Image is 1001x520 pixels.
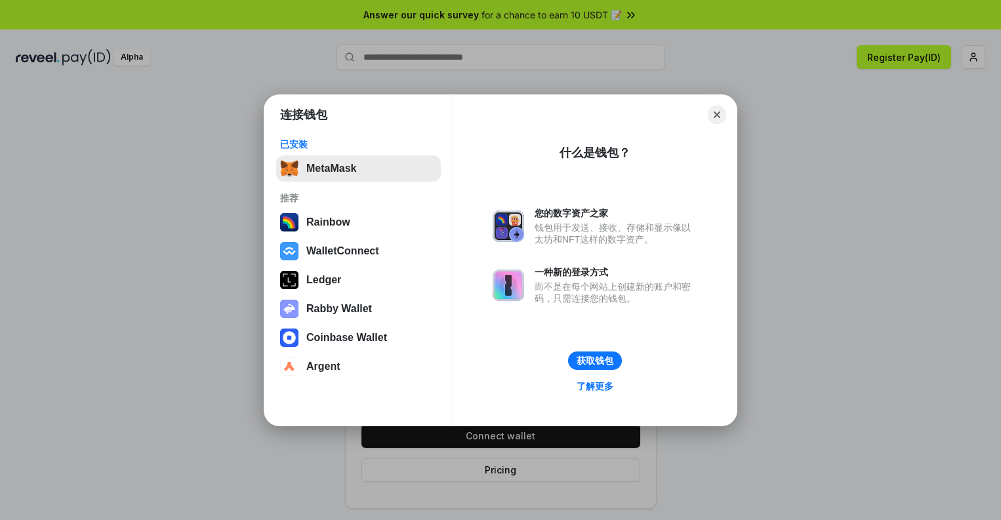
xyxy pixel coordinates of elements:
button: Argent [276,353,441,380]
button: Close [708,106,726,124]
button: Rainbow [276,209,441,235]
div: 钱包用于发送、接收、存储和显示像以太坊和NFT这样的数字资产。 [535,222,697,245]
div: 您的数字资产之家 [535,207,697,219]
img: svg+xml,%3Csvg%20xmlns%3D%22http%3A%2F%2Fwww.w3.org%2F2000%2Fsvg%22%20fill%3D%22none%22%20viewBox... [493,270,524,301]
img: svg+xml,%3Csvg%20xmlns%3D%22http%3A%2F%2Fwww.w3.org%2F2000%2Fsvg%22%20fill%3D%22none%22%20viewBox... [493,210,524,242]
button: MetaMask [276,155,441,182]
img: svg+xml,%3Csvg%20fill%3D%22none%22%20height%3D%2233%22%20viewBox%3D%220%200%2035%2033%22%20width%... [280,159,298,178]
div: WalletConnect [306,245,379,257]
img: svg+xml,%3Csvg%20xmlns%3D%22http%3A%2F%2Fwww.w3.org%2F2000%2Fsvg%22%20fill%3D%22none%22%20viewBox... [280,300,298,318]
div: Argent [306,361,340,372]
button: Rabby Wallet [276,296,441,322]
button: Coinbase Wallet [276,325,441,351]
button: Ledger [276,267,441,293]
div: MetaMask [306,163,356,174]
div: 而不是在每个网站上创建新的账户和密码，只需连接您的钱包。 [535,281,697,304]
button: WalletConnect [276,238,441,264]
div: 已安装 [280,138,437,150]
div: 推荐 [280,192,437,204]
img: svg+xml,%3Csvg%20width%3D%2228%22%20height%3D%2228%22%20viewBox%3D%220%200%2028%2028%22%20fill%3D... [280,357,298,376]
img: svg+xml,%3Csvg%20width%3D%2228%22%20height%3D%2228%22%20viewBox%3D%220%200%2028%2028%22%20fill%3D... [280,329,298,347]
div: Rainbow [306,216,350,228]
div: 什么是钱包？ [560,145,630,161]
button: 获取钱包 [568,351,622,370]
div: 了解更多 [577,380,613,392]
img: svg+xml,%3Csvg%20xmlns%3D%22http%3A%2F%2Fwww.w3.org%2F2000%2Fsvg%22%20width%3D%2228%22%20height%3... [280,271,298,289]
img: svg+xml,%3Csvg%20width%3D%2228%22%20height%3D%2228%22%20viewBox%3D%220%200%2028%2028%22%20fill%3D... [280,242,298,260]
div: Rabby Wallet [306,303,372,315]
h1: 连接钱包 [280,107,327,123]
img: svg+xml,%3Csvg%20width%3D%22120%22%20height%3D%22120%22%20viewBox%3D%220%200%20120%20120%22%20fil... [280,213,298,231]
a: 了解更多 [569,378,621,395]
div: Ledger [306,274,341,286]
div: Coinbase Wallet [306,332,387,344]
div: 一种新的登录方式 [535,266,697,278]
div: 获取钱包 [577,355,613,367]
